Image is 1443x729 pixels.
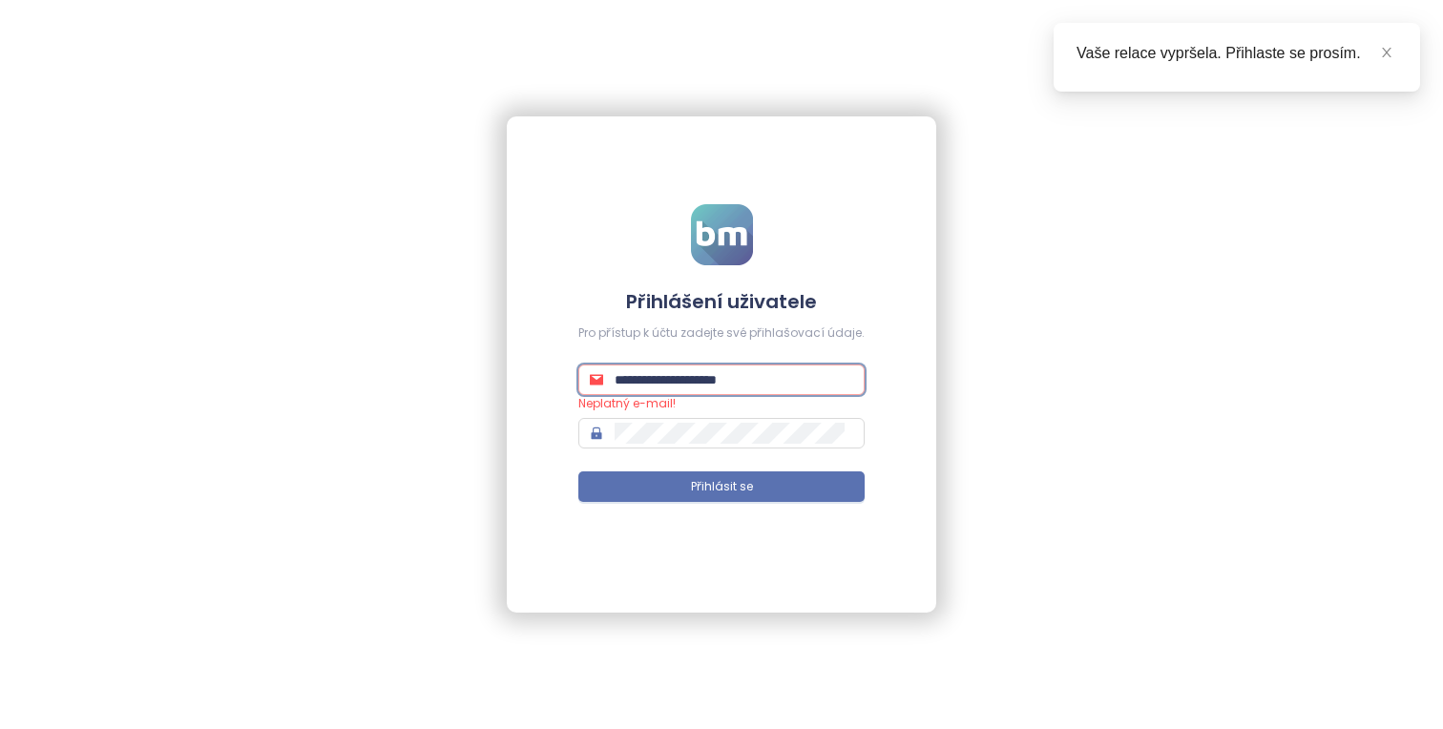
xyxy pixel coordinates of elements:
[691,478,753,496] span: Přihlásit se
[691,204,753,265] img: logo
[590,427,603,440] span: lock
[578,324,865,343] div: Pro přístup k účtu zadejte své přihlašovací údaje.
[578,471,865,502] button: Přihlásit se
[578,395,865,413] div: Neplatný e-mail!
[590,373,603,386] span: mail
[1380,46,1393,59] span: close
[578,288,865,315] h4: Přihlášení uživatele
[1077,42,1397,65] div: Vaše relace vypršela. Přihlaste se prosím.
